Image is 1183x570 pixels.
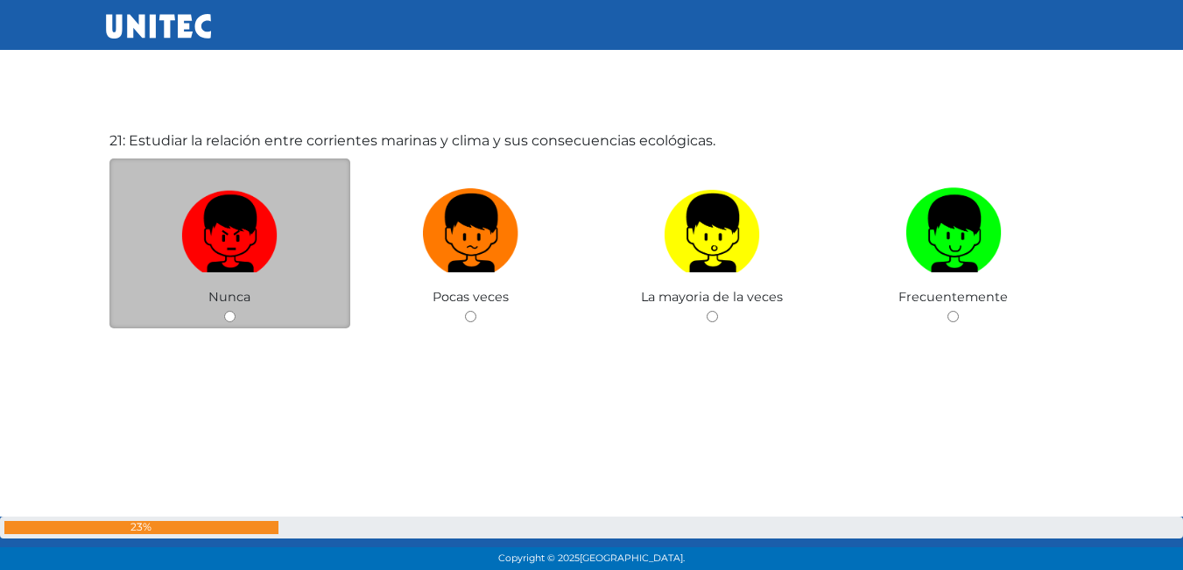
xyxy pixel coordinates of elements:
span: [GEOGRAPHIC_DATA]. [580,552,685,564]
img: La mayoria de la veces [664,181,760,273]
div: 23% [4,521,278,534]
span: Frecuentemente [898,289,1008,305]
span: Pocas veces [433,289,509,305]
label: 21: Estudiar la relación entre corrientes marinas y clima y sus consecuencias ecológicas. [109,130,715,151]
img: Nunca [181,181,278,273]
img: UNITEC [106,14,211,39]
span: La mayoria de la veces [641,289,783,305]
span: Nunca [208,289,250,305]
img: Pocas veces [423,181,519,273]
img: Frecuentemente [905,181,1002,273]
